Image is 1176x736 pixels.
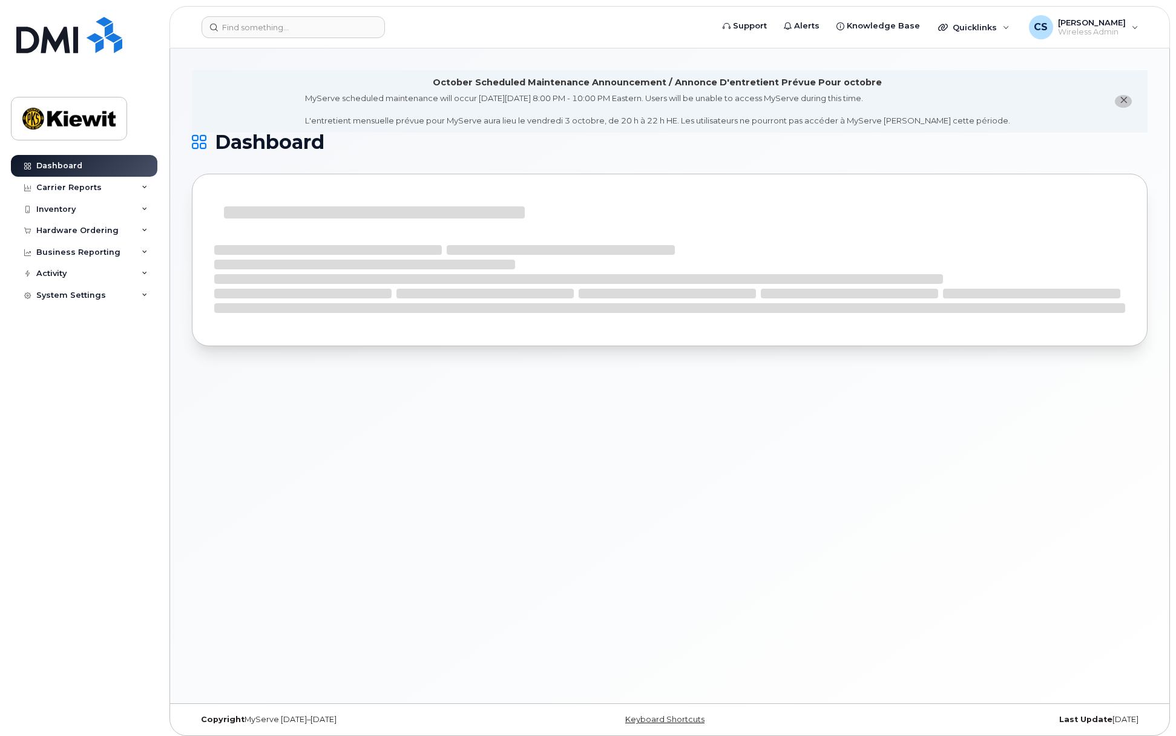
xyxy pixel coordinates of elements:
div: MyServe scheduled maintenance will occur [DATE][DATE] 8:00 PM - 10:00 PM Eastern. Users will be u... [305,93,1010,126]
button: close notification [1115,95,1132,108]
a: Keyboard Shortcuts [625,715,705,724]
strong: Copyright [201,715,245,724]
div: [DATE] [829,715,1148,724]
span: Dashboard [215,133,324,151]
div: October Scheduled Maintenance Announcement / Annonce D'entretient Prévue Pour octobre [433,76,882,89]
strong: Last Update [1059,715,1112,724]
div: MyServe [DATE]–[DATE] [192,715,510,724]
